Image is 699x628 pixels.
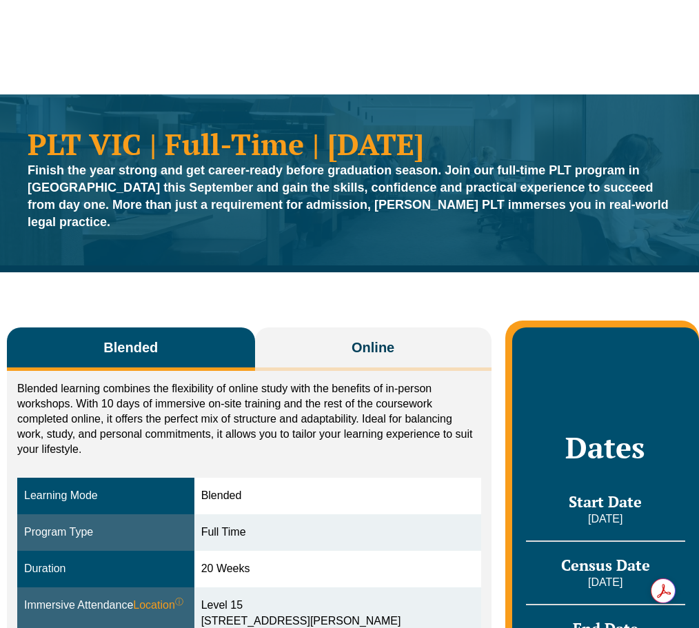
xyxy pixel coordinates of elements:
p: Blended learning combines the flexibility of online study with the benefits of in-person workshop... [17,381,481,457]
span: Start Date [569,492,642,511]
div: 20 Weeks [201,561,474,577]
div: Full Time [201,525,474,540]
h1: PLT VIC | Full-Time | [DATE] [28,129,671,159]
span: Location [133,598,183,614]
span: Online [352,338,394,357]
p: [DATE] [526,511,685,527]
div: Learning Mode [24,488,188,504]
span: Blended [103,338,158,357]
span: Census Date [561,555,650,575]
h2: Dates [526,430,685,465]
div: Program Type [24,525,188,540]
div: Duration [24,561,188,577]
p: [DATE] [526,575,685,590]
sup: ⓘ [175,597,183,607]
div: Immersive Attendance [24,598,188,614]
strong: Finish the year strong and get career-ready before graduation season. Join our full-time PLT prog... [28,163,669,229]
div: Blended [201,488,474,504]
